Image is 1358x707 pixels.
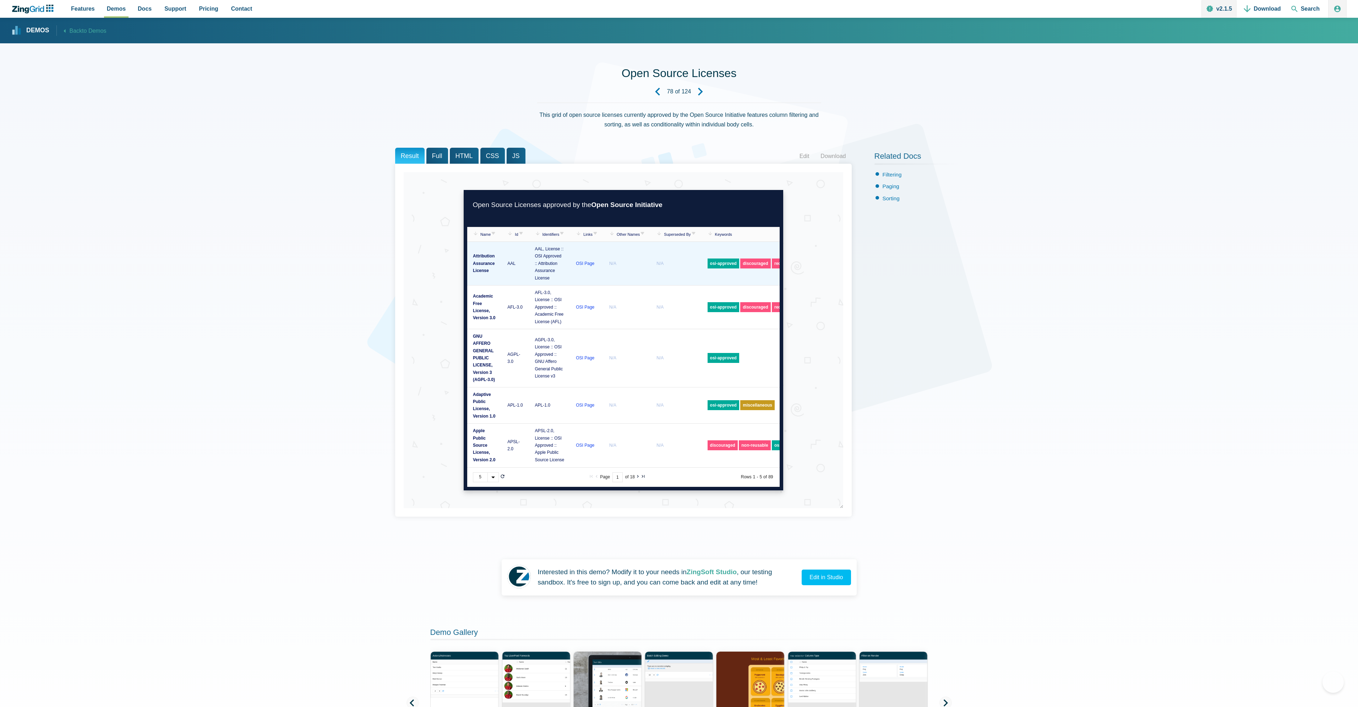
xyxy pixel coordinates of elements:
zg-button: filter [518,231,523,238]
zg-button: filter [592,231,598,238]
span: Id [515,232,518,236]
div: APSL-2.0 [507,438,523,453]
zg-button: reload [500,474,505,481]
a: osi-approved [707,302,739,312]
span: Pricing [199,4,218,13]
span: Full [426,148,448,164]
h1: Open Source Licenses [622,66,737,82]
zg-text: Page [600,475,610,479]
zg-button: prevpage [594,474,599,481]
span: Features [71,4,95,13]
zg-button: filter [640,231,645,238]
a: Open Source Initiative [591,201,662,208]
span: Superseded By [664,232,691,236]
h2: Demo Gallery [430,627,928,641]
span: N/A [656,305,664,310]
a: osi-approved [707,401,739,410]
a: Next Demo [691,82,710,101]
div: APSL-2.0, License :: OSI Approved :: Apple Public Source License [535,428,565,464]
a: OSI Page [576,403,594,408]
zg-text: of [763,475,767,479]
span: of [675,89,680,94]
input: Current Page [612,472,622,482]
zg-text: 1 [753,475,756,479]
a: Edit in Studio [802,570,851,585]
span: Demos [107,4,126,13]
span: JS [507,148,525,164]
span: Contact [231,4,252,13]
strong: 78 [667,89,673,94]
span: Support [164,4,186,13]
span: Name [480,232,491,236]
span: Back [70,26,107,36]
div: AFL-3.0 [507,304,523,311]
a: Filtering [883,172,902,178]
span: Identifiers [542,232,559,236]
h2: Related Docs [874,151,963,165]
strong: Attribution Assurance License [473,254,495,273]
zg-button: filter [691,231,696,238]
a: OSI Page [576,261,594,266]
a: Previous Demo [648,82,667,101]
a: OSI Page [576,443,594,448]
zg-button: firstpage [589,474,594,481]
strong: Adaptive Public License, Version 1.0 [473,392,495,419]
iframe: Help Scout Beacon - Open [1322,671,1344,693]
a: redundant [771,302,797,312]
div: AGPL-3.0, License :: OSI Approved :: GNU Affero General Public License v3 [535,336,565,380]
div: APL-1.0 [507,402,523,409]
span: Result [395,148,425,164]
a: osi-approved [771,440,803,450]
div: AAL [507,260,516,267]
p: This grid of open source licenses currently approved by the Open Source Initiative features colum... [537,110,821,129]
a: discouraged [740,259,770,268]
p: Interested in this demo? Modify it to your needs in , our testing sandbox. It's free to sign up, ... [538,567,796,587]
span: N/A [656,355,664,360]
div: 5 [473,473,487,482]
span: N/A [656,403,664,408]
span: N/A [609,403,616,408]
strong: Demos [26,27,49,34]
div: APL-1.0 [535,402,565,409]
div: AGPL-3.0 [507,351,523,365]
span: N/A [609,305,616,310]
a: Paging [883,183,899,189]
a: discouraged [740,302,770,312]
zg-text: 18 [630,475,635,479]
a: non-reusable [739,440,770,450]
a: discouraged [707,440,737,450]
span: Other Names [616,232,639,236]
a: miscellaneous [740,401,775,410]
a: Backto Demos [56,26,107,36]
span: N/A [656,261,664,266]
span: N/A [609,355,616,360]
a: OSI Page [576,305,594,310]
zg-text: of [625,475,629,479]
a: ZingChart Logo. Click to return to the homepage [11,5,57,13]
span: Links [583,232,593,236]
zg-text: - [757,475,758,479]
h1: Open Source Licenses approved by the [473,201,774,217]
div: AFL-3.0, License :: OSI Approved :: Academic Free License (AFL) [535,289,565,325]
strong: Apple Public Source License, Version 2.0 [473,429,495,463]
zg-text: 89 [768,475,773,479]
span: N/A [609,443,616,448]
span: N/A [656,443,664,448]
a: Edit [794,151,815,161]
span: Docs [138,4,152,13]
span: to Demos [82,28,106,34]
a: OSI Page [576,355,594,360]
a: Download [815,151,851,161]
zg-button: nextpage [635,474,640,481]
strong: 124 [682,89,691,94]
span: CSS [480,148,505,164]
zg-button: lastpage [640,474,646,481]
a: Sorting [883,195,900,201]
zg-button: filter [559,231,565,238]
div: AAL, License :: OSI Approved :: Attribution Assurance License [535,245,565,282]
strong: Academic Free License, Version 3.0 [473,294,495,321]
strong: ZingSoft Studio [687,568,737,576]
span: Keywords [715,232,732,236]
a: Demos [12,26,49,35]
zg-text: 5 [759,475,762,479]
